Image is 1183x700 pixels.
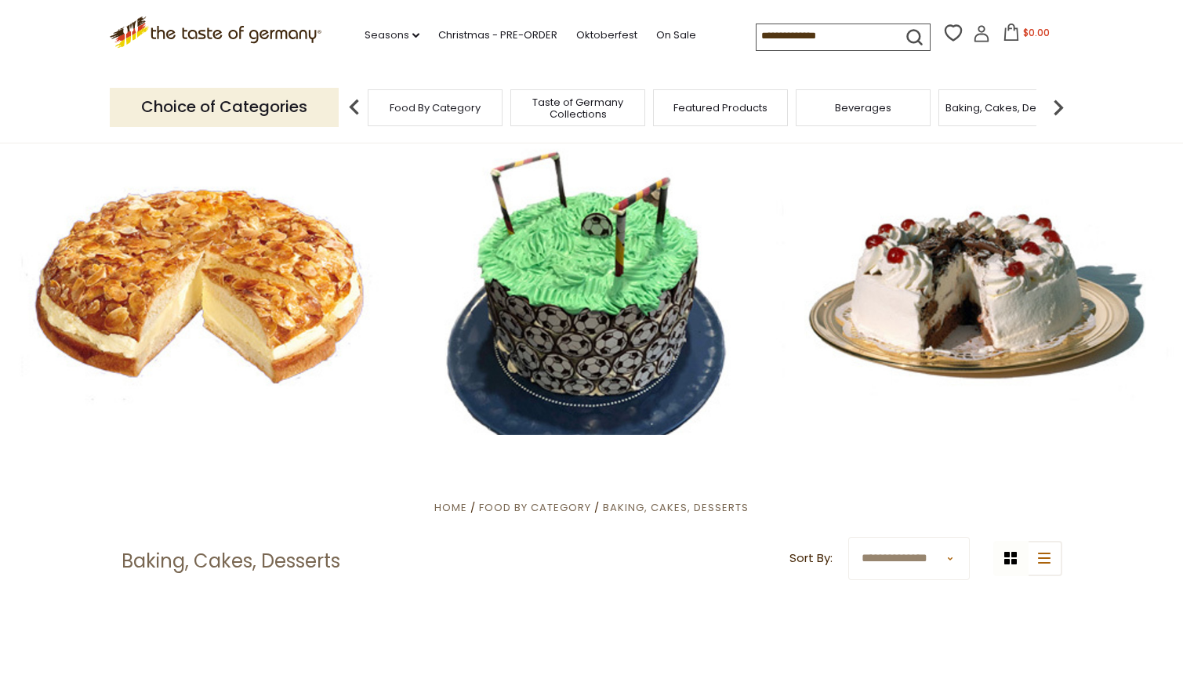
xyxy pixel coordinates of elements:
[365,27,419,44] a: Seasons
[515,96,640,120] a: Taste of Germany Collections
[1043,92,1074,123] img: next arrow
[390,102,481,114] a: Food By Category
[1023,26,1050,39] span: $0.00
[339,92,370,123] img: previous arrow
[438,27,557,44] a: Christmas - PRE-ORDER
[479,500,591,515] a: Food By Category
[122,549,340,573] h1: Baking, Cakes, Desserts
[110,88,339,126] p: Choice of Categories
[576,27,637,44] a: Oktoberfest
[835,102,891,114] a: Beverages
[603,500,749,515] a: Baking, Cakes, Desserts
[945,102,1067,114] a: Baking, Cakes, Desserts
[673,102,767,114] a: Featured Products
[656,27,696,44] a: On Sale
[789,549,833,568] label: Sort By:
[993,24,1060,47] button: $0.00
[434,500,467,515] a: Home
